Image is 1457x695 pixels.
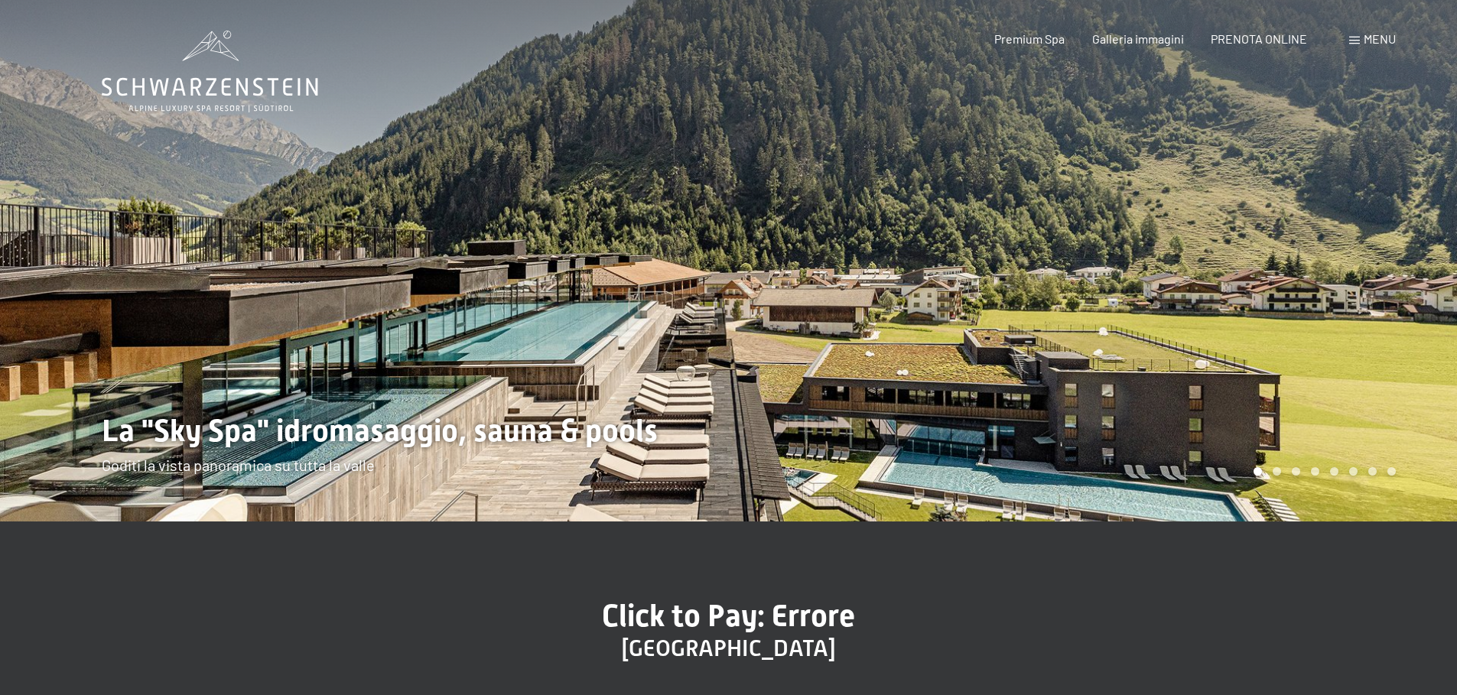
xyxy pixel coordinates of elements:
span: [GEOGRAPHIC_DATA] [622,635,836,661]
div: Carousel Page 7 [1368,467,1377,476]
div: Carousel Page 1 (Current Slide) [1254,467,1262,476]
div: Carousel Page 5 [1330,467,1338,476]
div: Carousel Page 4 [1311,467,1319,476]
span: Click to Pay: Errore [602,598,855,634]
span: Menu [1364,31,1396,46]
div: Carousel Pagination [1248,467,1396,476]
a: Premium Spa [994,31,1065,46]
div: Carousel Page 3 [1292,467,1300,476]
div: Carousel Page 2 [1273,467,1281,476]
div: Carousel Page 6 [1349,467,1358,476]
a: PRENOTA ONLINE [1211,31,1307,46]
div: Carousel Page 8 [1387,467,1396,476]
a: Galleria immagini [1092,31,1184,46]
